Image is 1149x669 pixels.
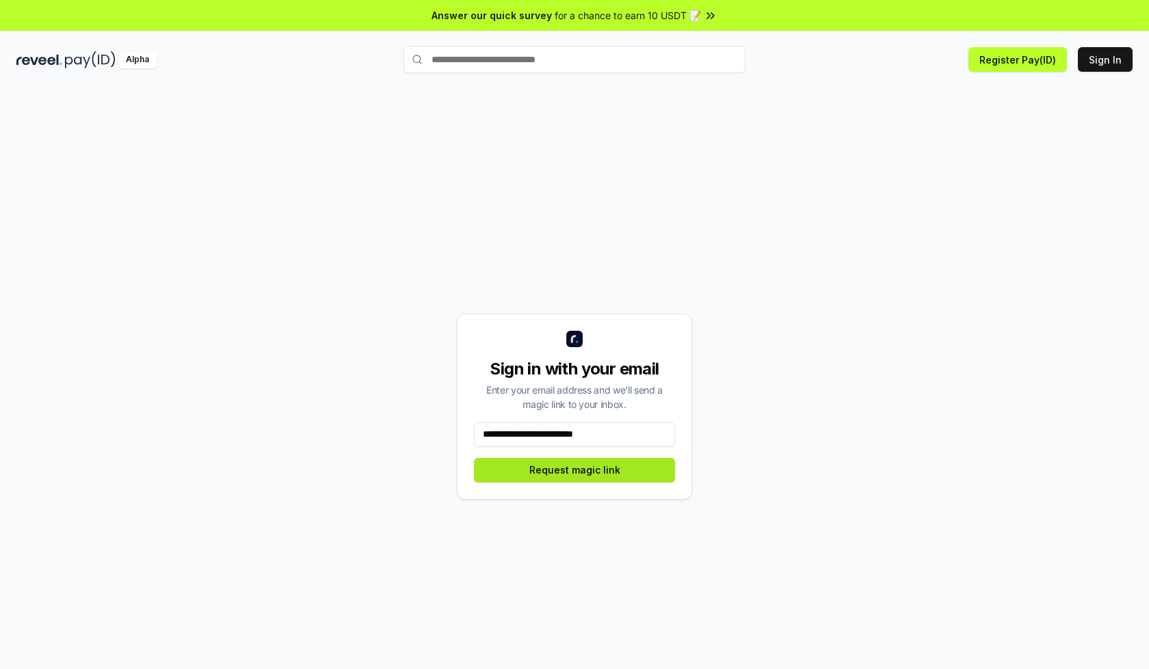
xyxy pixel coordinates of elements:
button: Request magic link [474,458,675,482]
button: Register Pay(ID) [968,47,1067,72]
span: for a chance to earn 10 USDT 📝 [555,8,701,23]
img: reveel_dark [16,51,62,68]
button: Sign In [1078,47,1133,72]
span: Answer our quick survey [432,8,552,23]
img: pay_id [65,51,116,68]
div: Enter your email address and we’ll send a magic link to your inbox. [474,383,675,411]
div: Sign in with your email [474,358,675,380]
div: Alpha [118,51,157,68]
img: logo_small [566,331,583,347]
